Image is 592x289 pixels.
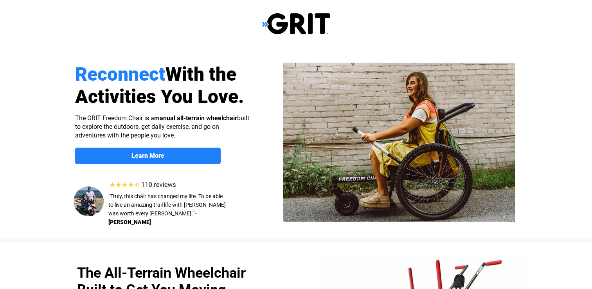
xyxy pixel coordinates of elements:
span: The GRIT Freedom Chair is a built to explore the outdoors, get daily exercise, and go on adventur... [75,114,249,139]
span: “Truly, this chair has changed my life. To be able to live an amazing trail life with [PERSON_NAM... [108,193,226,217]
strong: manual all-terrain wheelchair [154,114,237,122]
span: Activities You Love. [75,85,244,108]
a: Learn More [75,148,221,164]
span: Reconnect [75,63,166,85]
span: With the [166,63,236,85]
strong: Learn More [131,152,164,159]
